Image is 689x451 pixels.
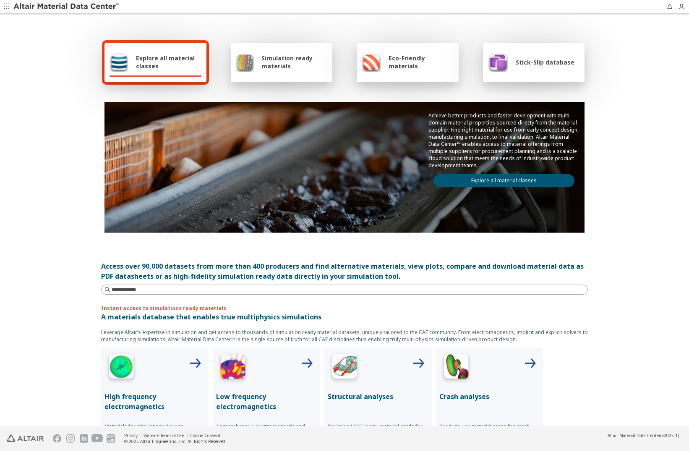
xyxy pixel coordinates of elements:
[104,391,205,412] p: High frequency electromagnetics
[144,433,184,438] a: Website Terms of Use
[439,351,473,385] img: Crash Analyses Icon
[433,174,574,187] a: Explore all material classes
[608,433,660,438] span: Altair Material Data Center
[124,433,138,438] a: Privacy
[389,54,453,70] span: Eco-Friendly materials
[328,351,361,385] img: Structural Analyses Icon
[516,58,574,66] span: Stick-Slip database
[328,423,428,443] p: Download CAE ready material cards for leading simulation tools for structual analyses
[261,54,327,70] span: Simulation ready materials
[236,52,254,72] img: Simulation ready materials
[428,112,579,169] p: Achieve better products and faster development with multi-domain material properties sourced dire...
[608,433,679,438] div: (v2025.1)
[439,391,540,402] p: Crash analyses
[439,423,540,437] p: Ready to use material cards for crash solvers
[13,3,120,11] img: Altair Material Data Center
[7,435,44,442] img: Altair Engineering
[101,305,588,312] p: Instant access to simulations ready materials
[101,312,588,322] p: A materials database that enables true multiphysics simulations
[190,433,221,438] a: Cookie Consent
[216,423,317,443] p: Comprehensive electromagnetic and thermal data for accurate e-Motor simulations with Altair FLUX
[136,54,201,70] span: Explore all material classes
[328,391,428,402] p: Structural analyses
[110,52,128,72] img: Explore all material classes
[216,391,317,412] p: Low frequency electromagnetics
[101,261,588,281] div: Access over 90,000 datasets from more than 400 producers and find alternative materials, view plo...
[104,351,138,385] img: High Frequency Icon
[216,351,250,385] img: Low Frequency Icon
[362,52,381,72] img: Eco-Friendly materials
[101,329,588,343] p: Leverage Altair’s expertise in simulation and get access to thousands of simulation ready materia...
[488,52,508,72] img: Stick-Slip database
[104,423,205,443] p: Materials for simulating wireless connectivity, electromagnetic compatibility, radar cross sectio...
[124,438,227,444] div: © 2025 Altair Engineering, Inc. All Rights Reserved.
